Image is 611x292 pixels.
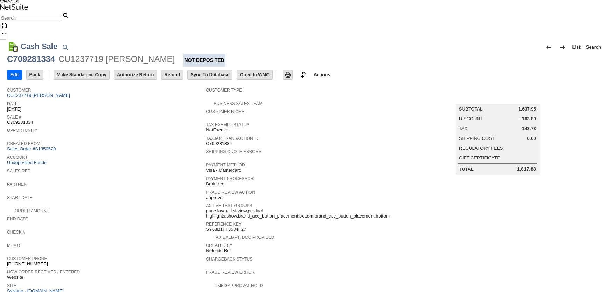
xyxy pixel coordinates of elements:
[583,42,604,53] a: Search
[459,166,474,172] a: Total
[15,208,49,213] a: Order Amount
[27,70,43,79] input: Back
[61,43,69,51] img: Quick Find
[183,54,225,67] div: Not Deposited
[456,93,540,104] caption: Summary
[459,116,483,121] a: Discount
[206,88,242,93] a: Customer Type
[7,88,31,93] a: Customer
[7,54,55,65] div: C709281334
[558,43,567,51] img: Next
[206,176,254,181] a: Payment Processor
[7,216,28,221] a: End Date
[7,146,57,151] a: Sales Order #S1350529
[206,181,224,187] span: Braintree
[459,106,482,112] a: Subtotal
[7,230,25,235] a: Check #
[188,70,232,79] input: Sync To Database
[7,70,22,79] input: Edit
[459,155,500,161] a: Gift Certificate
[7,141,40,146] a: Created From
[311,72,333,77] a: Actions
[7,106,21,112] span: [DATE]
[114,70,157,79] input: Authorize Return
[7,120,33,125] span: C709281334
[7,128,37,133] a: Opportunity
[206,190,255,195] a: Fraud Review Action
[527,136,536,141] span: 0.00
[7,256,47,261] a: Customer Phone
[7,243,20,248] a: Memo
[237,70,272,79] input: Open In WMC
[7,101,18,106] a: Date
[522,126,536,131] span: 143.73
[570,42,583,53] a: List
[206,203,252,208] a: Active Test Groups
[459,145,503,151] a: Regulatory Fees
[284,71,292,79] img: Print
[206,163,245,168] a: Payment Method
[7,160,47,165] a: Undeposited Funds
[7,115,21,120] a: Sale #
[459,136,495,141] a: Shipping Cost
[161,70,183,79] input: Refund
[544,43,553,51] img: Previous
[61,11,70,20] svg: Search
[7,155,28,160] a: Account
[206,208,401,219] span: page layout:list view,product highlights:show,brand_acc_button_placement:bottom,brand_acc_button_...
[206,168,241,173] span: Visa / Mastercard
[206,243,232,248] a: Created By
[7,270,80,275] a: How Order Received / Entered
[206,127,228,133] span: NotExempt
[521,116,536,122] span: -163.80
[214,101,262,106] a: Business Sales Team
[7,261,48,266] a: [PHONE_NUMBER]
[517,166,536,172] span: 1,617.88
[58,54,175,65] div: CU1237719 [PERSON_NAME]
[283,70,292,79] input: Print
[206,109,244,114] a: Customer Niche
[206,222,241,227] a: Reference Key
[7,93,72,98] a: CU1237719 [PERSON_NAME]
[7,182,27,187] a: Partner
[206,136,258,141] a: TaxJar Transaction ID
[206,257,252,262] a: Chargeback Status
[206,248,231,254] span: Netsuite Bot
[214,283,263,288] a: Timed Approval Hold
[206,149,261,154] a: Shipping Quote Errors
[300,71,308,79] img: add-record.svg
[7,275,23,280] span: Website
[54,70,109,79] input: Make Standalone Copy
[518,106,536,112] span: 1,637.95
[7,195,32,200] a: Start Date
[206,141,232,147] span: C709281334
[7,169,30,173] a: Sales Rep
[206,227,246,232] span: SY68B1FF3584F27
[459,126,467,131] a: Tax
[7,283,16,288] a: Site
[206,270,255,275] a: Fraud Review Error
[21,41,57,52] h1: Cash Sale
[206,122,249,127] a: Tax Exempt Status
[214,235,274,240] a: Tax Exempt. Doc Provided
[206,195,222,200] span: approve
